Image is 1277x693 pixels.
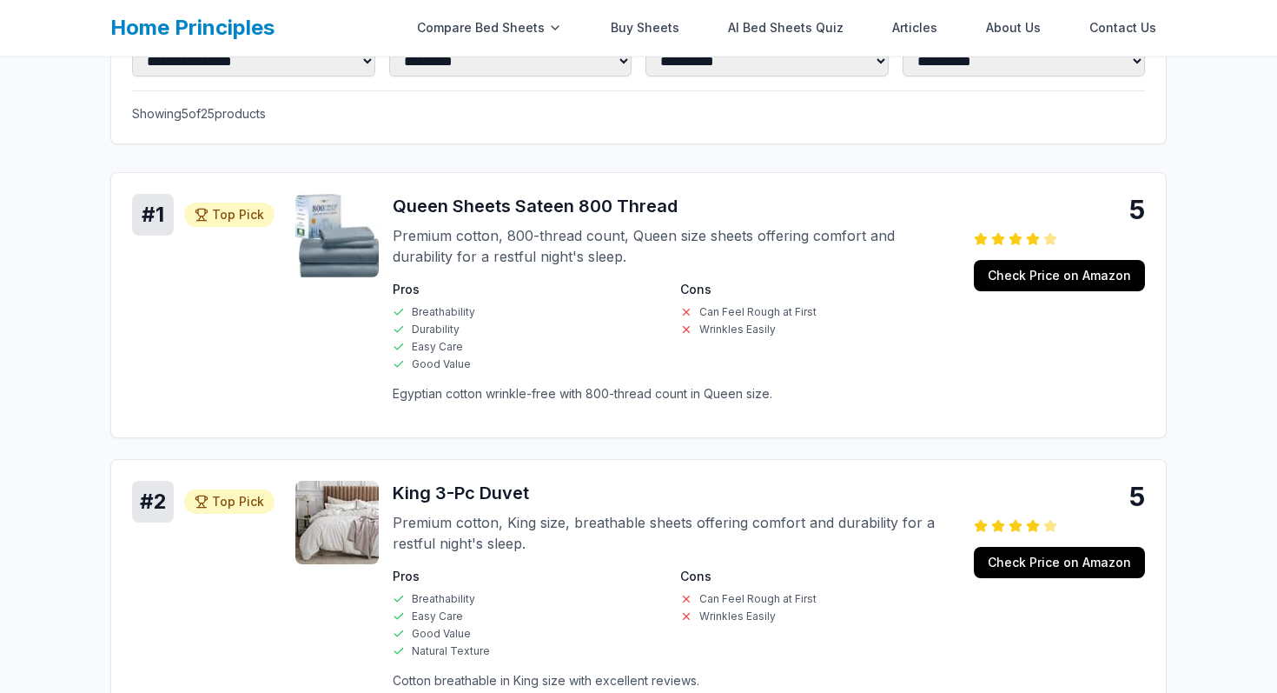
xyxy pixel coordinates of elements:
a: Buy Sheets [600,10,690,45]
li: Can Feel Rough at First [680,305,954,319]
h4: Pros [393,568,666,585]
p: Premium cotton, King size, breathable sheets offering comfort and durability for a restful night'... [393,512,953,554]
li: Good Value [393,357,666,371]
p: Egyptian cotton wrinkle-free with 800-thread count in Queen size. [393,385,953,403]
a: About Us [976,10,1051,45]
div: Compare Bed Sheets [407,10,572,45]
h4: Cons [680,281,954,298]
div: 5 [974,481,1145,512]
p: Showing 5 of 25 products [132,105,1145,123]
p: Premium cotton, 800-thread count, Queen size sheets offering comfort and durability for a restful... [393,225,953,267]
h4: Cons [680,568,954,585]
li: Breathability [393,592,666,606]
a: Articles [882,10,948,45]
div: # 2 [132,481,174,523]
li: Good Value [393,627,666,641]
li: Wrinkles Easily [680,610,954,623]
li: Wrinkles Easily [680,323,954,337]
div: 5 [974,194,1145,225]
h3: Queen Sheets Sateen 800 Thread [393,194,953,218]
li: Easy Care [393,610,666,623]
a: Contact Us [1079,10,1167,45]
a: Check Price on Amazon [974,547,1145,578]
div: # 1 [132,194,174,236]
h3: King 3-Pc Duvet [393,481,953,505]
img: Queen Sheets Sateen 800 Thread - Cotton product image [295,194,379,277]
span: Top Pick [212,493,264,510]
img: King 3-Pc Duvet - Cotton product image [295,481,379,564]
h4: Pros [393,281,666,298]
p: Cotton breathable in King size with excellent reviews. [393,672,953,690]
li: Can Feel Rough at First [680,592,954,606]
li: Breathability [393,305,666,319]
a: AI Bed Sheets Quiz [718,10,854,45]
li: Durability [393,323,666,337]
li: Natural Texture [393,644,666,658]
span: Top Pick [212,206,264,223]
li: Easy Care [393,340,666,354]
a: Check Price on Amazon [974,260,1145,291]
a: Home Principles [110,15,275,40]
